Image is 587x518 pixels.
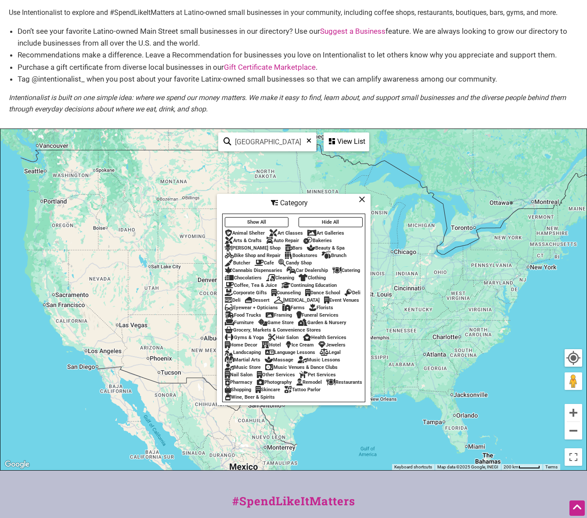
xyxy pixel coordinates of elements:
[225,268,282,273] div: Cannabis Dispensaries
[225,297,241,303] div: Deli
[225,372,252,378] div: Nail Salon
[274,297,320,303] div: [MEDICAL_DATA]
[299,217,363,227] button: Hide All
[320,27,385,36] a: Suggest a Business
[225,364,261,370] div: Music Store
[9,93,566,113] em: Intentionalist is built on one simple idea: where we spend our money matters. We make it easy to ...
[309,305,333,311] div: Florists
[255,260,274,266] div: Cafe
[501,464,543,470] button: Map Scale: 200 km per 45 pixels
[266,238,299,243] div: Auto Repair
[18,25,578,49] li: Don’t see your favorite Latino-owned Main Street small businesses in our directory? Use our featu...
[262,342,281,348] div: Hotel
[296,312,339,318] div: Funeral Services
[565,422,582,439] button: Zoom out
[225,290,267,296] div: Corporate Gifts
[266,275,294,281] div: Cleaning
[257,372,295,378] div: Other Services
[278,260,312,266] div: Candy Shop
[303,335,346,340] div: Health Services
[258,320,294,325] div: Game Store
[266,312,292,318] div: Framing
[257,379,292,385] div: Photography
[225,342,257,348] div: Home Decor
[265,364,338,370] div: Music Venues & Dance Clubs
[287,268,328,273] div: Car Dealership
[296,379,322,385] div: Remodel
[231,133,311,150] input: Type to find and filter...
[225,327,321,333] div: Grocery, Markets & Convenience Stores
[281,282,337,288] div: Continuing Education
[225,282,277,288] div: Coffee, Tea & Juice
[18,49,578,61] li: Recommendations make a difference. Leave a Recommendation for businesses you love on Intentionali...
[307,245,345,251] div: Beauty & Spa
[322,253,346,258] div: Brunch
[565,349,582,367] button: Your Location
[9,7,578,18] p: Use Intentionalist to explore and #SpendLikeItMatters at Latino-owned small businesses in your co...
[307,230,344,236] div: Art Galleries
[565,404,582,422] button: Zoom in
[3,459,32,470] a: Open this area in Google Maps (opens a new window)
[504,464,519,469] span: 200 km
[298,320,346,325] div: Garden & Nursery
[225,245,281,251] div: [PERSON_NAME] Shop
[394,464,432,470] button: Keyboard shortcuts
[225,275,262,281] div: Chocolatiers
[305,290,340,296] div: Dance School
[225,238,262,243] div: Arts & Crafts
[245,297,270,303] div: Dessert
[224,63,316,71] a: Gift Certificate Marketplace
[565,372,582,390] button: Drag Pegman onto the map to open Street View
[225,379,252,385] div: Pharmacy
[318,342,346,348] div: Jewelers
[545,464,558,469] a: Terms
[285,342,314,348] div: Ice Cream
[282,305,305,311] div: Farms
[225,320,254,325] div: Furniture
[225,312,261,318] div: Food Trucks
[326,379,362,385] div: Restaurants
[298,357,340,363] div: Music Lessons
[3,459,32,470] img: Google
[18,61,578,73] li: Purchase a gift certificate from diverse local businesses in our .
[345,290,360,296] div: Deli
[332,268,360,273] div: Catering
[320,350,341,355] div: Legal
[218,195,370,211] div: Category
[265,350,315,355] div: Language Lessons
[256,387,280,393] div: Skincare
[324,297,359,303] div: Event Venues
[299,275,326,281] div: Clothing
[225,357,260,363] div: Martial Arts
[225,350,261,355] div: Landscaping
[225,394,275,400] div: Wine, Beer & Spirits
[271,290,301,296] div: Counseling
[225,305,278,311] div: Eyewear + Opticians
[225,335,264,340] div: Gyms & Yoga
[218,132,317,151] div: Type to search and filter
[18,73,578,85] li: Tag @intentionalist_ when you post about your favorite Latinx-owned small businesses so that we c...
[284,387,321,393] div: Tattoo Parlor
[225,217,289,227] button: Show All
[225,387,251,393] div: Shopping
[225,230,265,236] div: Animal Shelter
[217,194,371,405] div: Filter by category
[285,253,317,258] div: Bookstores
[565,448,582,466] button: Toggle fullscreen view
[269,230,303,236] div: Art Classes
[225,260,250,266] div: Butcher
[225,253,281,258] div: Bike Shop and Repair
[437,464,498,469] span: Map data ©2025 Google, INEGI
[324,133,368,150] div: View List
[285,245,303,251] div: Bars
[299,372,336,378] div: Pet Services
[569,500,585,516] div: Scroll Back to Top
[268,335,299,340] div: Hair Salon
[324,132,369,151] div: See a list of the visible businesses
[303,238,332,243] div: Bakeries
[265,357,293,363] div: Massage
